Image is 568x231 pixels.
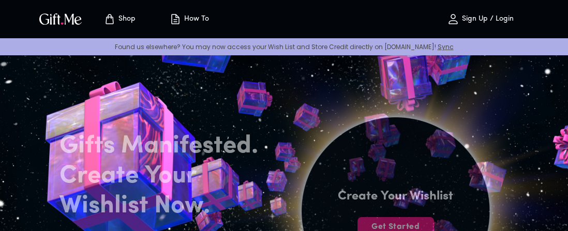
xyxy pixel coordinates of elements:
[36,13,85,25] button: GiftMe Logo
[59,131,275,161] h2: Gifts Manifested.
[182,15,209,24] p: How To
[116,15,136,24] p: Shop
[338,188,453,205] h4: Create Your Wishlist
[169,13,182,25] img: how-to.svg
[59,161,275,191] h2: Create Your
[59,191,275,221] h2: Wishlist Now.
[37,11,84,26] img: GiftMe Logo
[428,3,532,36] button: Sign Up / Login
[459,15,514,24] p: Sign Up / Login
[438,42,454,51] a: Sync
[160,3,217,36] button: How To
[91,3,148,36] button: Store page
[8,42,560,51] p: Found us elsewhere? You may now access your Wish List and Store Credit directly on [DOMAIN_NAME]!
